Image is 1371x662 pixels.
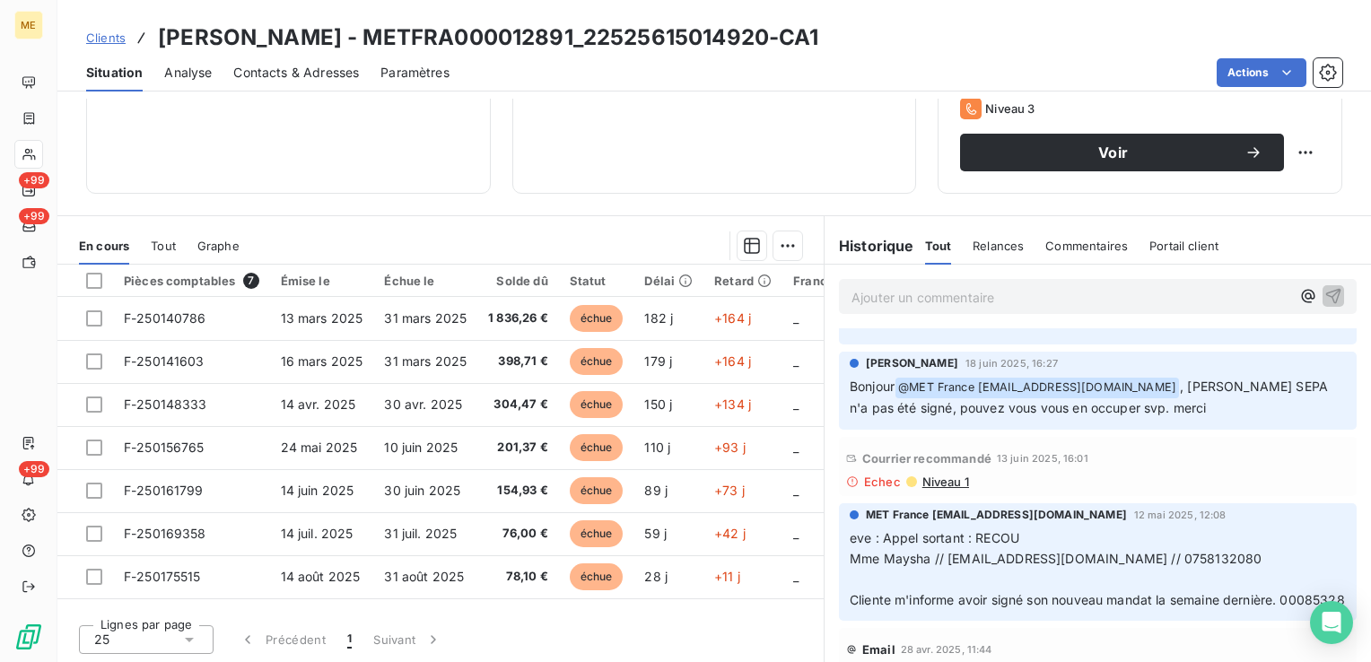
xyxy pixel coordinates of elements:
[86,64,143,82] span: Situation
[488,482,548,500] span: 154,93 €
[336,621,362,658] button: 1
[862,451,991,466] span: Courrier recommandé
[1310,601,1353,644] div: Open Intercom Messenger
[644,353,672,369] span: 179 j
[570,348,624,375] span: échue
[570,520,624,547] span: échue
[793,569,799,584] span: _
[793,440,799,455] span: _
[124,273,259,289] div: Pièces comptables
[997,453,1088,464] span: 13 juin 2025, 16:01
[281,526,354,541] span: 14 juil. 2025
[1045,239,1128,253] span: Commentaires
[124,353,205,369] span: F-250141603
[644,526,667,541] span: 59 j
[1217,58,1306,87] button: Actions
[570,391,624,418] span: échue
[384,526,457,541] span: 31 juil. 2025
[644,310,673,326] span: 182 j
[793,353,799,369] span: _
[488,396,548,414] span: 304,47 €
[982,145,1244,160] span: Voir
[644,440,670,455] span: 110 j
[124,526,206,541] span: F-250169358
[488,525,548,543] span: 76,00 €
[19,208,49,224] span: +99
[866,507,1127,523] span: MET France [EMAIL_ADDRESS][DOMAIN_NAME]
[644,569,668,584] span: 28 j
[384,396,462,412] span: 30 avr. 2025
[362,621,453,658] button: Suivant
[384,483,460,498] span: 30 juin 2025
[86,29,126,47] a: Clients
[714,569,740,584] span: +11 j
[281,569,361,584] span: 14 août 2025
[79,239,129,253] span: En cours
[714,440,746,455] span: +93 j
[124,396,207,412] span: F-250148333
[124,440,205,455] span: F-250156765
[570,563,624,590] span: échue
[94,631,109,649] span: 25
[14,11,43,39] div: ME
[644,483,668,498] span: 89 j
[960,134,1284,171] button: Voir
[793,310,799,326] span: _
[570,305,624,332] span: échue
[714,353,751,369] span: +164 j
[281,353,363,369] span: 16 mars 2025
[973,239,1024,253] span: Relances
[488,274,548,288] div: Solde dû
[570,434,624,461] span: échue
[488,309,548,327] span: 1 836,26 €
[281,483,354,498] span: 14 juin 2025
[384,353,467,369] span: 31 mars 2025
[384,310,467,326] span: 31 mars 2025
[380,64,450,82] span: Paramètres
[570,274,624,288] div: Statut
[19,172,49,188] span: +99
[714,310,751,326] span: +164 j
[488,439,548,457] span: 201,37 €
[384,569,464,584] span: 31 août 2025
[864,475,901,489] span: Echec
[644,396,672,412] span: 150 j
[850,592,1345,607] span: Cliente m'informe avoir signé son nouveau mandat la semaine dernière. 00085328
[347,631,352,649] span: 1
[793,274,964,288] div: France Contentieux - cloture
[86,30,126,45] span: Clients
[1149,239,1218,253] span: Portail client
[985,101,1035,116] span: Niveau 3
[714,483,745,498] span: +73 j
[233,64,359,82] span: Contacts & Adresses
[714,274,772,288] div: Retard
[384,440,458,455] span: 10 juin 2025
[243,273,259,289] span: 7
[825,235,914,257] h6: Historique
[384,274,467,288] div: Échue le
[151,239,176,253] span: Tout
[793,526,799,541] span: _
[14,623,43,651] img: Logo LeanPay
[850,530,1019,545] span: eve : Appel sortant : RECOU
[793,483,799,498] span: _
[488,568,548,586] span: 78,10 €
[862,642,895,657] span: Email
[124,569,201,584] span: F-250175515
[850,379,895,394] span: Bonjour
[228,621,336,658] button: Précédent
[644,274,693,288] div: Délai
[281,396,356,412] span: 14 avr. 2025
[793,396,799,412] span: _
[570,477,624,504] span: échue
[901,644,992,655] span: 28 avr. 2025, 11:44
[124,483,204,498] span: F-250161799
[866,355,958,371] span: [PERSON_NAME]
[850,551,1262,566] span: Mme Maysha // [EMAIL_ADDRESS][DOMAIN_NAME] // 0758132080
[965,358,1058,369] span: 18 juin 2025, 16:27
[895,378,1179,398] span: @ MET France [EMAIL_ADDRESS][DOMAIN_NAME]
[488,353,548,370] span: 398,71 €
[158,22,819,54] h3: [PERSON_NAME] - METFRA000012891_22525615014920-CA1
[921,475,969,489] span: Niveau 1
[1134,510,1227,520] span: 12 mai 2025, 12:08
